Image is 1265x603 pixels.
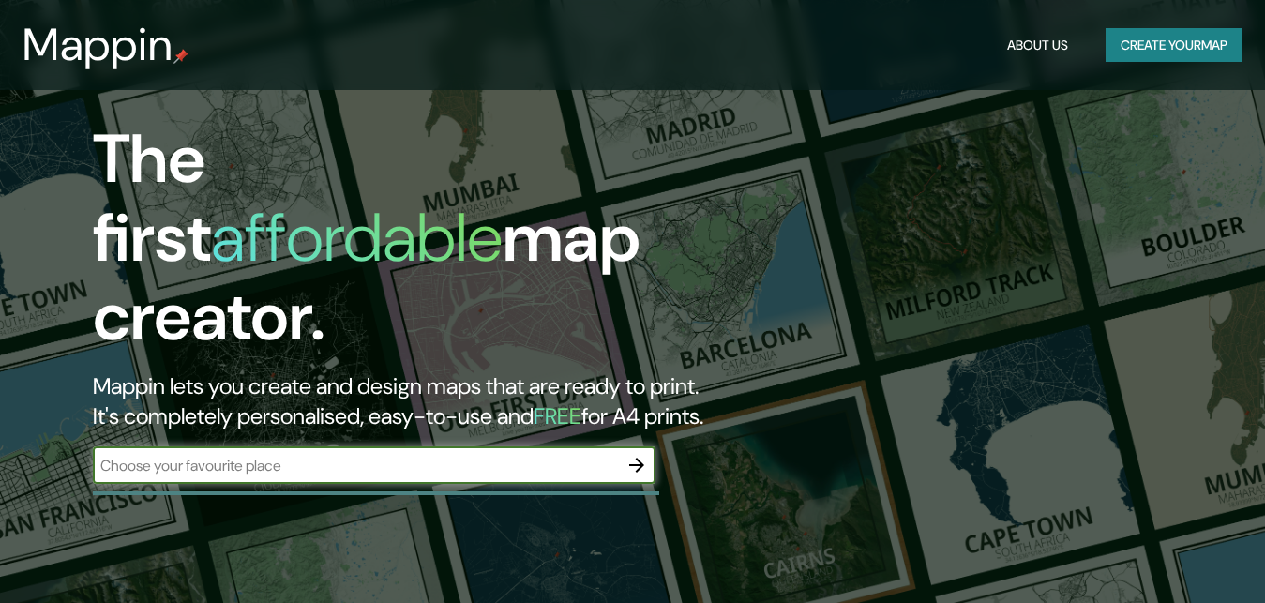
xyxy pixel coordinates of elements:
[1098,530,1244,582] iframe: Help widget launcher
[23,19,173,71] h3: Mappin
[93,371,726,431] h2: Mappin lets you create and design maps that are ready to print. It's completely personalised, eas...
[534,401,581,430] h5: FREE
[1106,28,1242,63] button: Create yourmap
[173,49,188,64] img: mappin-pin
[211,194,503,281] h1: affordable
[1000,28,1076,63] button: About Us
[93,120,726,371] h1: The first map creator.
[93,455,618,476] input: Choose your favourite place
